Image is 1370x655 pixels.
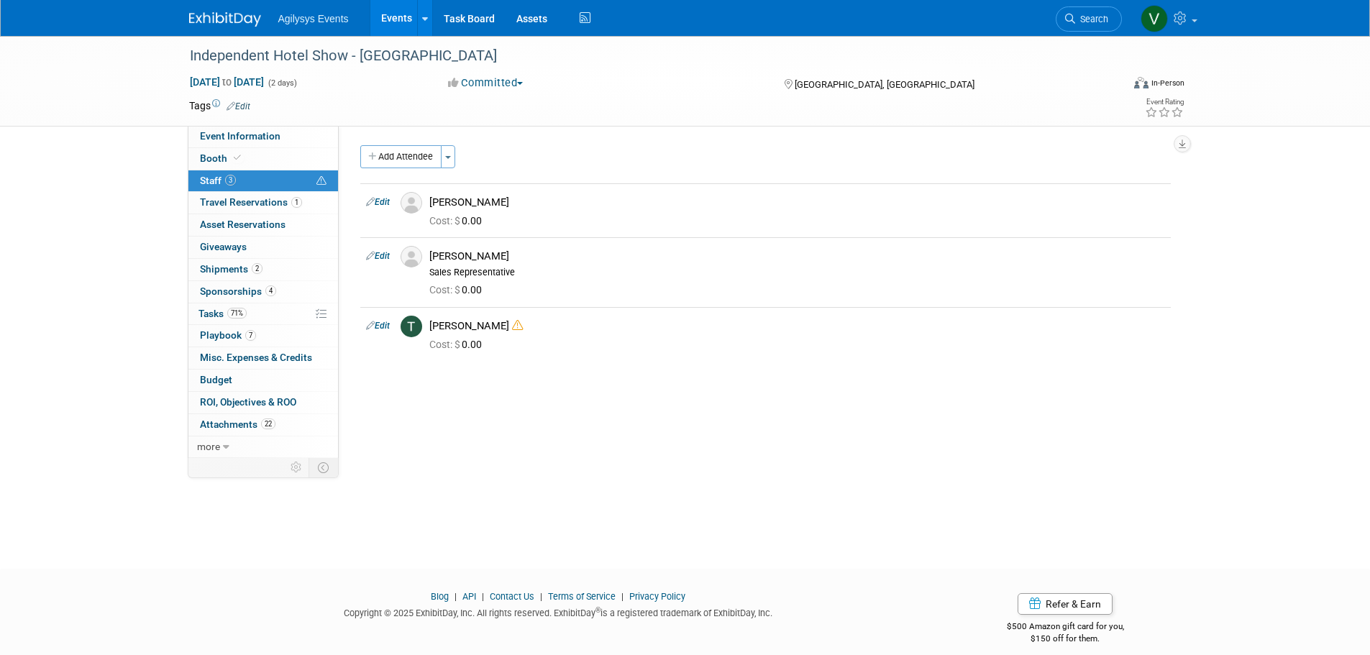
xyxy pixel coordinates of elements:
a: Travel Reservations1 [188,192,338,214]
span: Budget [200,374,232,385]
a: Attachments22 [188,414,338,436]
span: Sponsorships [200,285,276,297]
span: Travel Reservations [200,196,302,208]
a: Edit [366,321,390,331]
span: 3 [225,175,236,185]
td: Personalize Event Tab Strip [284,458,309,477]
span: 0.00 [429,215,488,226]
span: [DATE] [DATE] [189,75,265,88]
a: Blog [431,591,449,602]
a: Tasks71% [188,303,338,325]
img: Associate-Profile-5.png [401,246,422,267]
a: Edit [366,197,390,207]
td: Toggle Event Tabs [309,458,338,477]
span: Event Information [200,130,280,142]
span: Attachments [200,418,275,430]
div: In-Person [1151,78,1184,88]
div: Sales Representative [429,267,1165,278]
a: Misc. Expenses & Credits [188,347,338,369]
a: Edit [366,251,390,261]
span: 7 [245,330,256,341]
a: Shipments2 [188,259,338,280]
a: Playbook7 [188,325,338,347]
a: Privacy Policy [629,591,685,602]
a: ROI, Objectives & ROO [188,392,338,413]
span: Shipments [200,263,262,275]
span: Playbook [200,329,256,341]
div: [PERSON_NAME] [429,319,1165,333]
a: Giveaways [188,237,338,258]
a: Contact Us [490,591,534,602]
a: Booth [188,148,338,170]
a: API [462,591,476,602]
a: Sponsorships4 [188,281,338,303]
img: Associate-Profile-5.png [401,192,422,214]
span: ROI, Objectives & ROO [200,396,296,408]
span: Agilysys Events [278,13,349,24]
span: | [478,591,488,602]
img: T.jpg [401,316,422,337]
span: | [451,591,460,602]
a: Search [1056,6,1122,32]
span: (2 days) [267,78,297,88]
a: Asset Reservations [188,214,338,236]
span: Giveaways [200,241,247,252]
td: Tags [189,99,250,113]
div: Event Format [1037,75,1185,96]
a: Terms of Service [548,591,616,602]
span: Booth [200,152,244,164]
div: Copyright © 2025 ExhibitDay, Inc. All rights reserved. ExhibitDay is a registered trademark of Ex... [189,603,928,620]
span: to [220,76,234,88]
sup: ® [595,606,600,614]
span: Search [1075,14,1108,24]
a: Edit [227,101,250,111]
div: Independent Hotel Show - [GEOGRAPHIC_DATA] [185,43,1100,69]
span: Asset Reservations [200,219,286,230]
i: Booth reservation complete [234,154,241,162]
span: Misc. Expenses & Credits [200,352,312,363]
span: 71% [227,308,247,319]
span: Potential Scheduling Conflict -- at least one attendee is tagged in another overlapping event. [316,175,326,188]
img: Format-Inperson.png [1134,77,1148,88]
img: ExhibitDay [189,12,261,27]
span: more [197,441,220,452]
span: Tasks [198,308,247,319]
span: 4 [265,285,276,296]
span: 2 [252,263,262,274]
span: | [536,591,546,602]
div: $500 Amazon gift card for you, [949,611,1182,644]
span: 1 [291,197,302,208]
span: 22 [261,418,275,429]
a: Budget [188,370,338,391]
div: [PERSON_NAME] [429,196,1165,209]
span: Cost: $ [429,339,462,350]
span: 0.00 [429,339,488,350]
span: Cost: $ [429,215,462,226]
a: Staff3 [188,170,338,192]
span: Cost: $ [429,284,462,296]
img: Vaitiare Munoz [1141,5,1168,32]
i: Double-book Warning! [512,320,523,331]
span: Staff [200,175,236,186]
a: more [188,436,338,458]
a: Refer & Earn [1018,593,1113,615]
div: [PERSON_NAME] [429,249,1165,263]
span: | [618,591,627,602]
div: $150 off for them. [949,633,1182,645]
span: 0.00 [429,284,488,296]
button: Add Attendee [360,145,442,168]
button: Committed [443,75,529,91]
span: [GEOGRAPHIC_DATA], [GEOGRAPHIC_DATA] [795,79,974,90]
div: Event Rating [1145,99,1184,106]
a: Event Information [188,126,338,147]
